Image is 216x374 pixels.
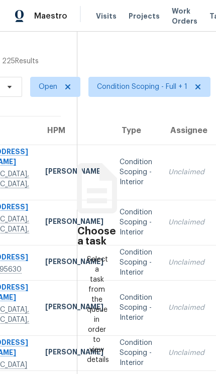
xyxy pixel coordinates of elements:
div: [PERSON_NAME] [45,216,103,229]
span: Projects [129,11,160,21]
span: Maestro [34,11,67,21]
div: Select a task from the queue in order to view details [87,255,106,365]
span: Open [39,82,57,92]
div: [PERSON_NAME] [45,257,103,269]
div: Condition Scoping - Interior [120,157,152,187]
th: HPM [37,116,112,145]
div: Condition Scoping - Interior [120,293,152,323]
span: Work Orders [172,6,197,26]
h3: Choose a task [77,226,116,246]
div: [PERSON_NAME] [45,302,103,314]
div: [PERSON_NAME] [45,166,103,179]
div: Condition Scoping - Interior [120,247,152,278]
div: Condition Scoping - Interior [120,207,152,237]
span: Visits [96,11,117,21]
span: 225 Results [2,56,39,66]
div: [PERSON_NAME] [45,347,103,359]
span: Condition Scoping - Full + 1 [97,82,187,92]
div: Condition Scoping - Interior [120,338,152,368]
th: Type [112,116,160,145]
